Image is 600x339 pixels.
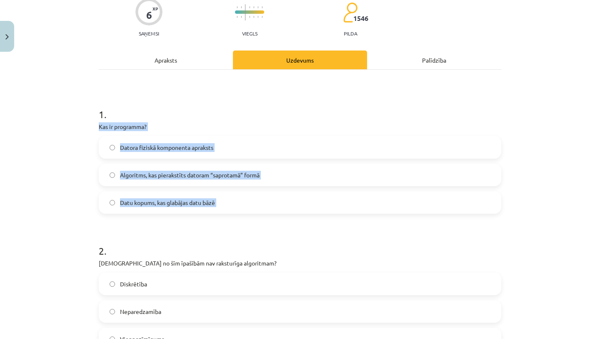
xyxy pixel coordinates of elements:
[262,6,262,8] img: icon-short-line-57e1e144782c952c97e751825c79c345078a6d821885a25fce030b3d8c18986b.svg
[99,230,501,256] h1: 2 .
[249,16,250,18] img: icon-short-line-57e1e144782c952c97e751825c79c345078a6d821885a25fce030b3d8c18986b.svg
[120,198,215,207] span: Datu kopums, kas glabājas datu bāzē
[241,6,242,8] img: icon-short-line-57e1e144782c952c97e751825c79c345078a6d821885a25fce030b3d8c18986b.svg
[110,281,115,287] input: Diskrētība
[120,280,147,288] span: Diskrētība
[99,259,501,268] p: [DEMOGRAPHIC_DATA] no šīm īpašībām nav raksturīga algoritmam?
[353,15,368,22] span: 1546
[367,51,501,69] div: Palīdzība
[237,6,237,8] img: icon-short-line-57e1e144782c952c97e751825c79c345078a6d821885a25fce030b3d8c18986b.svg
[99,94,501,120] h1: 1 .
[257,6,258,8] img: icon-short-line-57e1e144782c952c97e751825c79c345078a6d821885a25fce030b3d8c18986b.svg
[146,9,152,21] div: 6
[237,16,237,18] img: icon-short-line-57e1e144782c952c97e751825c79c345078a6d821885a25fce030b3d8c18986b.svg
[262,16,262,18] img: icon-short-line-57e1e144782c952c97e751825c79c345078a6d821885a25fce030b3d8c18986b.svg
[99,122,501,131] p: Kas ir programma?
[233,51,367,69] div: Uzdevums
[110,145,115,150] input: Datora fiziskā komponenta apraksts
[110,309,115,314] input: Neparedzamība
[110,200,115,205] input: Datu kopums, kas glabājas datu bāzē
[120,307,161,316] span: Neparedzamība
[99,51,233,69] div: Apraksts
[110,172,115,178] input: Algoritms, kas pierakstīts datoram “saprotamā” formā
[152,6,158,11] span: XP
[245,4,246,20] img: icon-long-line-d9ea69661e0d244f92f715978eff75569469978d946b2353a9bb055b3ed8787d.svg
[242,30,257,36] p: Viegls
[241,16,242,18] img: icon-short-line-57e1e144782c952c97e751825c79c345078a6d821885a25fce030b3d8c18986b.svg
[344,30,357,36] p: pilda
[5,34,9,40] img: icon-close-lesson-0947bae3869378f0d4975bcd49f059093ad1ed9edebbc8119c70593378902aed.svg
[120,143,213,152] span: Datora fiziskā komponenta apraksts
[257,16,258,18] img: icon-short-line-57e1e144782c952c97e751825c79c345078a6d821885a25fce030b3d8c18986b.svg
[343,2,357,23] img: students-c634bb4e5e11cddfef0936a35e636f08e4e9abd3cc4e673bd6f9a4125e45ecb1.svg
[135,30,162,36] p: Saņemsi
[120,171,260,180] span: Algoritms, kas pierakstīts datoram “saprotamā” formā
[249,6,250,8] img: icon-short-line-57e1e144782c952c97e751825c79c345078a6d821885a25fce030b3d8c18986b.svg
